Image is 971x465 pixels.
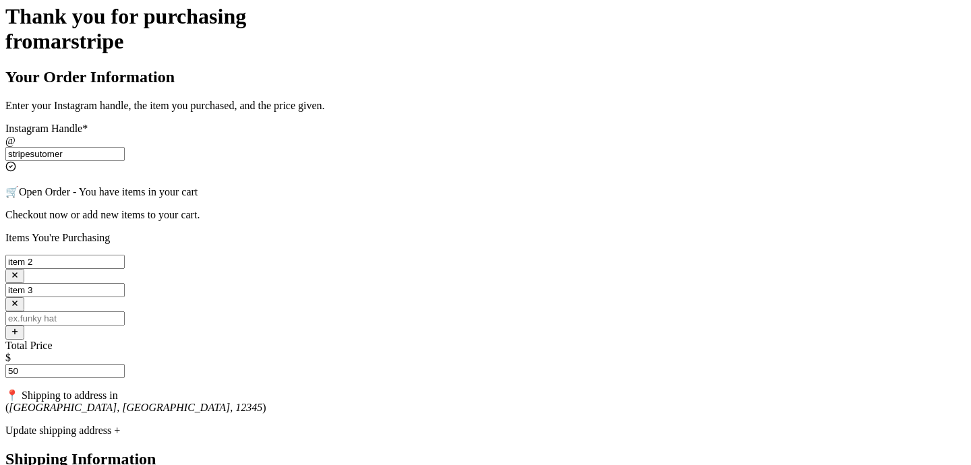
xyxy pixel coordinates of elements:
[9,402,262,413] em: [GEOGRAPHIC_DATA], [GEOGRAPHIC_DATA], 12345
[51,29,123,53] span: arstripe
[19,186,198,197] span: Open Order - You have items in your cart
[5,4,966,54] h1: Thank you for purchasing from
[5,311,125,325] input: ex.funky hat
[5,68,966,86] h2: Your Order Information
[5,100,966,112] p: Enter your Instagram handle, the item you purchased, and the price given.
[5,352,966,364] div: $
[5,389,966,414] p: 📍 Shipping to address in ( )
[5,340,53,351] label: Total Price
[5,186,19,197] span: 🛒
[5,283,125,297] input: ex.funky hat
[5,135,966,147] div: @
[5,123,88,134] label: Instagram Handle
[5,232,966,244] p: Items You're Purchasing
[5,209,966,221] p: Checkout now or add new items to your cart.
[5,255,125,269] input: ex.funky hat
[5,425,966,437] div: Update shipping address +
[5,364,125,378] input: Enter Mutually Agreed Payment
